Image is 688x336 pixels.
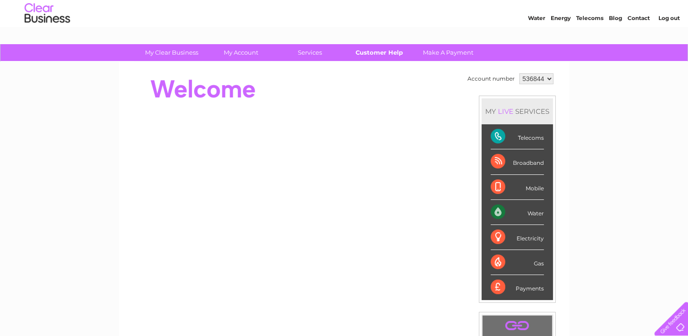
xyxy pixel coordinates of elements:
div: Telecoms [491,124,544,149]
a: Energy [551,39,571,46]
div: LIVE [496,107,515,116]
a: Blog [609,39,622,46]
img: logo.png [24,24,70,51]
div: Payments [491,275,544,300]
a: 0333 014 3131 [517,5,579,16]
a: Log out [658,39,679,46]
div: Mobile [491,175,544,200]
div: Electricity [491,225,544,250]
div: MY SERVICES [482,98,553,124]
a: My Account [203,44,278,61]
td: Account number [465,71,517,87]
div: Water [491,200,544,225]
a: Services [272,44,347,61]
a: . [485,318,550,334]
div: Clear Business is a trading name of Verastar Limited (registered in [GEOGRAPHIC_DATA] No. 3667643... [130,5,559,44]
a: My Clear Business [134,44,209,61]
a: Customer Help [341,44,417,61]
a: Water [528,39,545,46]
a: Telecoms [576,39,603,46]
div: Gas [491,250,544,275]
a: Contact [628,39,650,46]
div: Broadband [491,149,544,174]
a: Make A Payment [411,44,486,61]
